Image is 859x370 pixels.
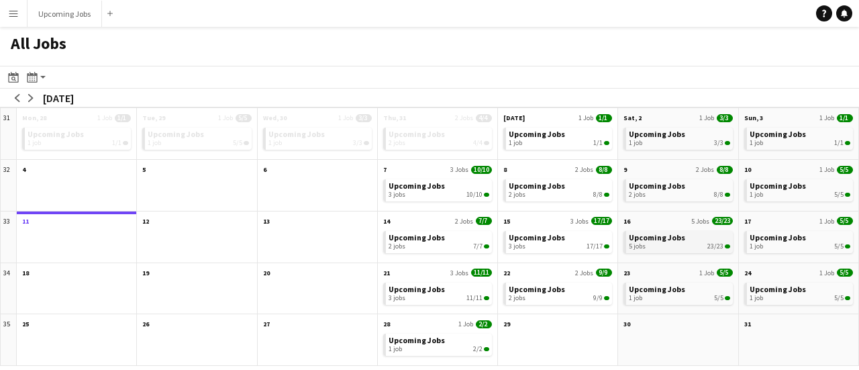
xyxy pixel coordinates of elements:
span: Upcoming Jobs [629,232,685,242]
span: 2 jobs [389,139,405,147]
span: 1/1 [834,139,844,147]
a: Upcoming Jobs1 job5/5 [750,283,850,302]
span: 5/5 [717,269,733,277]
span: Upcoming Jobs [629,181,685,191]
span: 18 [22,269,29,277]
span: 5/5 [845,244,850,248]
span: 1 Job [819,269,834,277]
a: Upcoming Jobs2 jobs4/4 [389,128,489,147]
span: 10/10 [471,166,492,174]
a: Upcoming Jobs3 jobs17/17 [509,231,609,250]
span: 5/5 [714,294,723,302]
div: 32 [1,160,17,212]
span: 1 Job [218,113,233,122]
a: Upcoming Jobs1 job3/3 [268,128,369,147]
span: 2 Jobs [455,113,473,122]
div: 35 [1,314,17,366]
span: 30 [623,320,630,328]
span: Wed, 30 [263,113,287,122]
a: Upcoming Jobs1 job1/1 [509,128,609,147]
span: 8/8 [714,191,723,199]
span: 12 [142,217,149,226]
span: 19 [142,269,149,277]
span: 17/17 [604,244,609,248]
a: Upcoming Jobs1 job1/1 [28,128,128,147]
span: 23 [623,269,630,277]
span: 5/5 [845,296,850,300]
span: 11/11 [471,269,492,277]
div: 33 [1,212,17,263]
a: Upcoming Jobs2 jobs7/7 [389,231,489,250]
span: 1/1 [837,114,853,122]
span: [DATE] [503,113,525,122]
span: Upcoming Jobs [509,181,565,191]
a: Upcoming Jobs5 jobs23/23 [629,231,729,250]
span: 9 [623,165,627,174]
span: 29 [503,320,510,328]
a: Upcoming Jobs3 jobs10/10 [389,179,489,199]
span: 1 Job [458,320,473,328]
span: 3 jobs [389,294,405,302]
div: 34 [1,263,17,315]
span: 1 Job [819,165,834,174]
span: 10 [744,165,751,174]
span: 8/8 [725,193,730,197]
a: Upcoming Jobs2 jobs9/9 [509,283,609,302]
span: Upcoming Jobs [148,129,204,139]
span: 17 [744,217,751,226]
span: 20 [263,269,270,277]
span: 2 Jobs [696,165,714,174]
span: 4/4 [484,141,489,145]
span: 1/1 [596,114,612,122]
span: 1 Job [699,269,714,277]
span: Tue, 29 [142,113,165,122]
span: 3/3 [353,139,362,147]
span: 23/23 [725,244,730,248]
span: 4 [22,165,26,174]
span: 1 Job [819,217,834,226]
a: Upcoming Jobs1 job1/1 [750,128,850,147]
span: 11 [22,217,29,226]
span: 7 [383,165,387,174]
a: Upcoming Jobs1 job2/2 [389,334,489,353]
a: Upcoming Jobs1 job5/5 [750,179,850,199]
span: 3/3 [717,114,733,122]
span: 1/1 [593,139,603,147]
span: 1 job [750,139,763,147]
span: 1/1 [604,141,609,145]
span: 3 Jobs [570,217,589,226]
span: 1 Job [97,113,112,122]
span: 1/1 [115,114,131,122]
span: 13 [263,217,270,226]
span: 2 Jobs [455,217,473,226]
span: Mon, 28 [22,113,46,122]
span: 10/10 [484,193,489,197]
span: 9/9 [604,296,609,300]
span: Sun, 3 [744,113,763,122]
span: 11/11 [484,296,489,300]
span: Upcoming Jobs [750,129,806,139]
span: 5/5 [236,114,252,122]
span: Upcoming Jobs [389,335,445,345]
span: 2 Jobs [575,269,593,277]
span: 5/5 [837,166,853,174]
span: 1 job [509,139,522,147]
span: 16 [623,217,630,226]
a: Upcoming Jobs1 job5/5 [750,231,850,250]
span: 9/9 [596,269,612,277]
span: 25 [22,320,29,328]
span: 24 [744,269,751,277]
span: 17/17 [587,242,603,250]
span: 1 Job [819,113,834,122]
span: 5/5 [837,217,853,225]
span: Upcoming Jobs [28,129,84,139]
span: Upcoming Jobs [629,284,685,294]
span: 2 Jobs [575,165,593,174]
span: Upcoming Jobs [389,284,445,294]
span: 28 [383,320,390,328]
span: 5/5 [834,191,844,199]
span: 15 [503,217,510,226]
a: Upcoming Jobs2 jobs8/8 [629,179,729,199]
span: 3 jobs [509,242,525,250]
span: 1 job [750,191,763,199]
